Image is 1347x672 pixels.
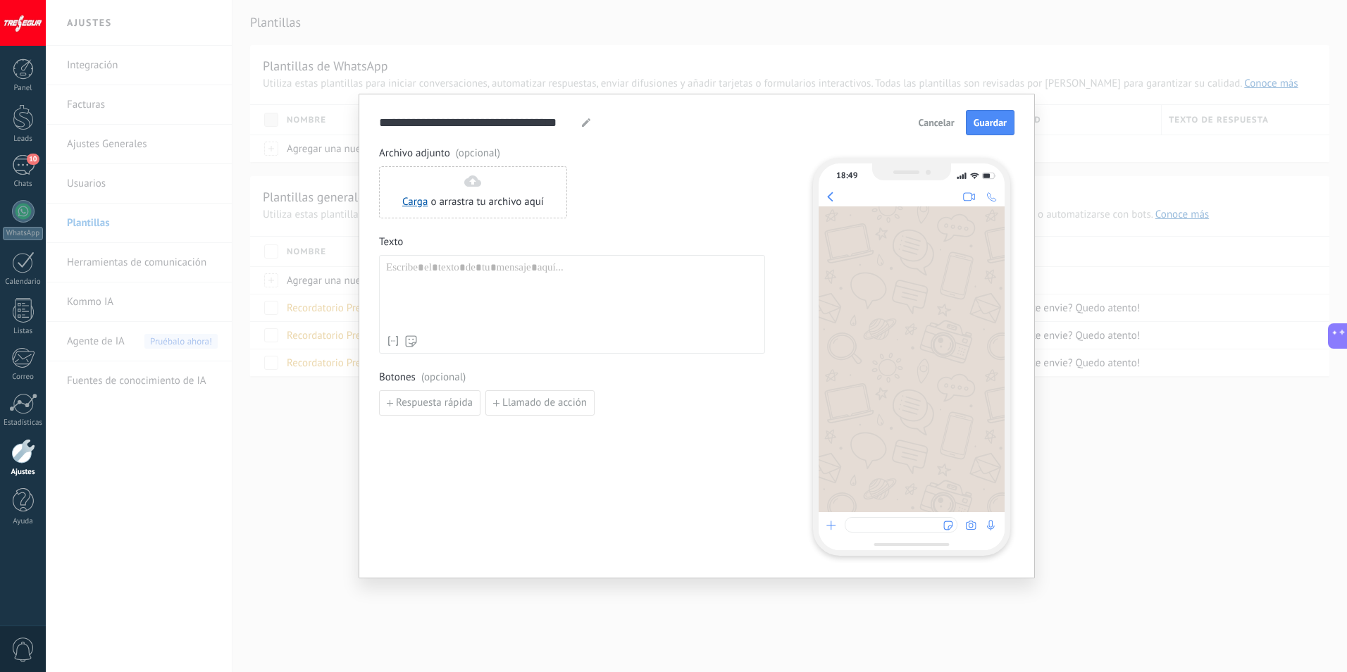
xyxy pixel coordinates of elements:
span: Texto [379,235,765,249]
div: Leads [3,135,44,144]
div: Correo [3,373,44,382]
span: (opcional) [421,371,466,385]
button: Guardar [966,110,1014,135]
span: (opcional) [456,147,500,161]
span: Guardar [974,118,1007,127]
div: Panel [3,84,44,93]
div: WhatsApp [3,227,43,240]
div: Listas [3,327,44,336]
span: Archivo adjunto [379,147,765,161]
div: 18:49 [836,170,857,181]
div: Ajustes [3,468,44,477]
span: 10 [27,154,39,165]
span: Botones [379,371,765,385]
span: o arrastra tu archivo aquí [430,195,544,209]
div: Ayuda [3,517,44,526]
button: Respuesta rápida [379,390,480,416]
span: Respuesta rápida [396,398,473,408]
a: Carga [402,195,428,209]
div: Chats [3,180,44,189]
button: Cancelar [912,112,961,133]
div: Calendario [3,278,44,287]
span: Cancelar [919,118,955,127]
div: Estadísticas [3,418,44,428]
span: Llamado de acción [502,398,587,408]
button: Llamado de acción [485,390,595,416]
